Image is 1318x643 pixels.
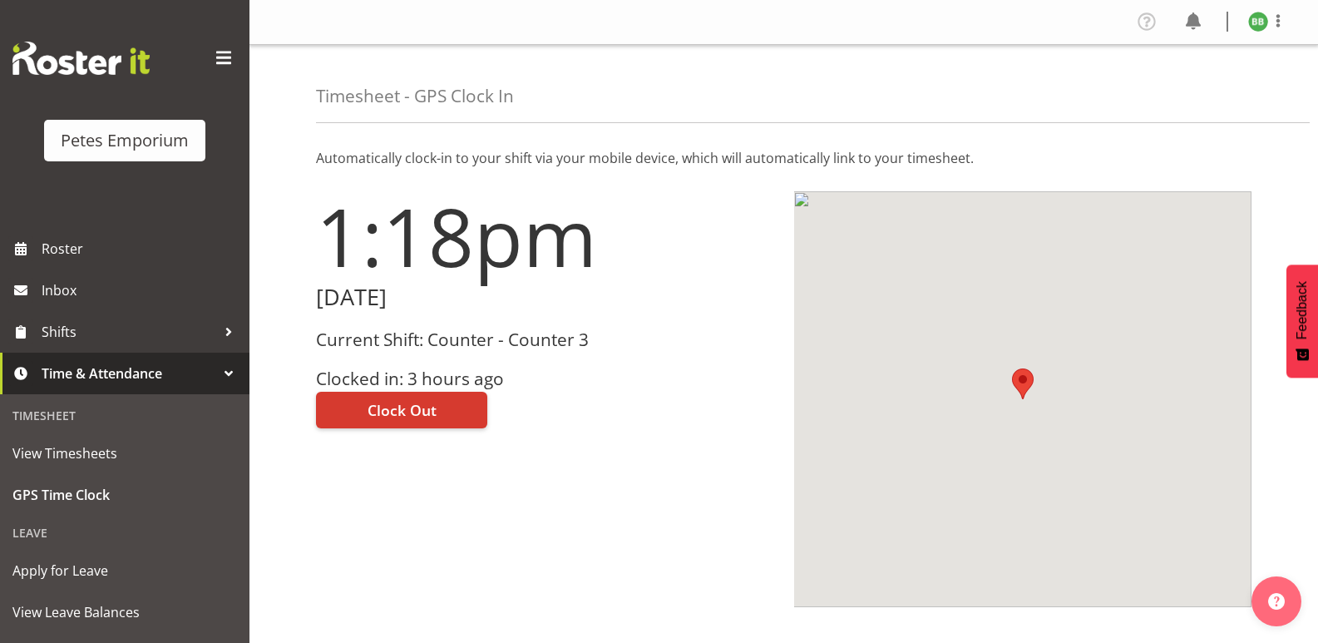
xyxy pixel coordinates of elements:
div: Petes Emporium [61,128,189,153]
span: View Timesheets [12,441,237,466]
button: Feedback - Show survey [1286,265,1318,378]
img: beena-bist9974.jpg [1248,12,1268,32]
a: View Timesheets [4,433,245,474]
button: Clock Out [316,392,487,428]
h3: Current Shift: Counter - Counter 3 [316,330,774,349]
img: help-xxl-2.png [1268,593,1285,610]
span: Shifts [42,319,216,344]
h1: 1:18pm [316,191,774,281]
span: View Leave Balances [12,600,237,625]
span: Clock Out [368,399,437,421]
a: GPS Time Clock [4,474,245,516]
h2: [DATE] [316,284,774,310]
div: Leave [4,516,245,550]
span: Feedback [1295,281,1310,339]
span: GPS Time Clock [12,482,237,507]
p: Automatically clock-in to your shift via your mobile device, which will automatically link to you... [316,148,1251,168]
img: Rosterit website logo [12,42,150,75]
div: Timesheet [4,398,245,433]
h3: Clocked in: 3 hours ago [316,369,774,388]
span: Roster [42,236,241,261]
a: View Leave Balances [4,591,245,633]
h4: Timesheet - GPS Clock In [316,87,514,106]
a: Apply for Leave [4,550,245,591]
span: Inbox [42,278,241,303]
span: Time & Attendance [42,361,216,386]
span: Apply for Leave [12,558,237,583]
